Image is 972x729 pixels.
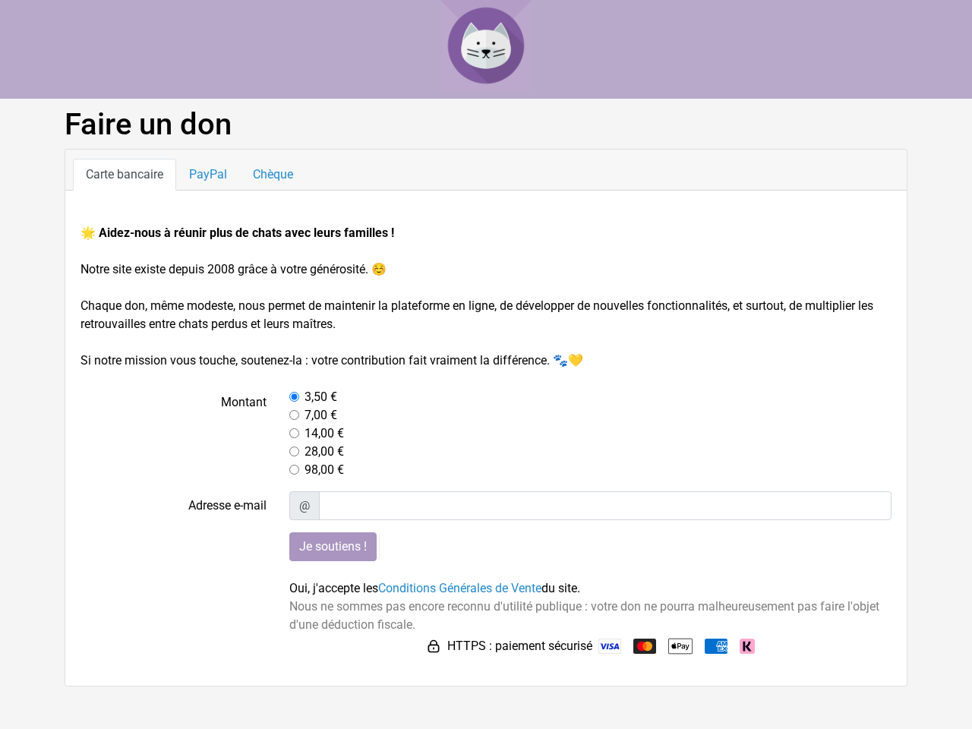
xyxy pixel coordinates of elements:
form: Notre site existe depuis 2008 grâce à votre générosité. ☺️ Chaque don, même modeste, nous permet ... [80,224,892,658]
label: Adresse e-mail [69,491,278,520]
label: Montant [69,388,278,479]
a: Carte bancaire [73,159,176,191]
span: @ [289,491,320,520]
span: Nous ne sommes pas encore reconnu d'utilité publique : votre don ne pourra malheureusement pas fa... [289,599,879,632]
a: PayPal [176,159,240,191]
span: Oui, j'accepte les du site. [289,581,580,595]
img: Visa [598,639,621,654]
input: Je soutiens ! [289,532,377,561]
a: Conditions Générales de Vente [378,581,541,595]
label: 7,00 € [305,406,337,424]
label: 14,00 € [305,424,344,443]
label: 28,00 € [305,443,344,461]
img: HTTPS : paiement sécurisé [426,639,441,654]
img: Klarna [740,639,755,654]
label: 98,00 € [305,461,344,479]
img: Mastercard [633,639,656,654]
label: 3,50 € [305,388,337,406]
a: Chèque [240,159,306,191]
span: HTTPS : paiement sécurisé [447,637,592,655]
strong: 🌟 Aidez-nous à réunir plus de chats avec leurs familles ! [80,226,394,240]
img: Apple Pay [668,634,693,658]
img: American Express [705,639,727,654]
h1: Faire un don [65,106,907,143]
